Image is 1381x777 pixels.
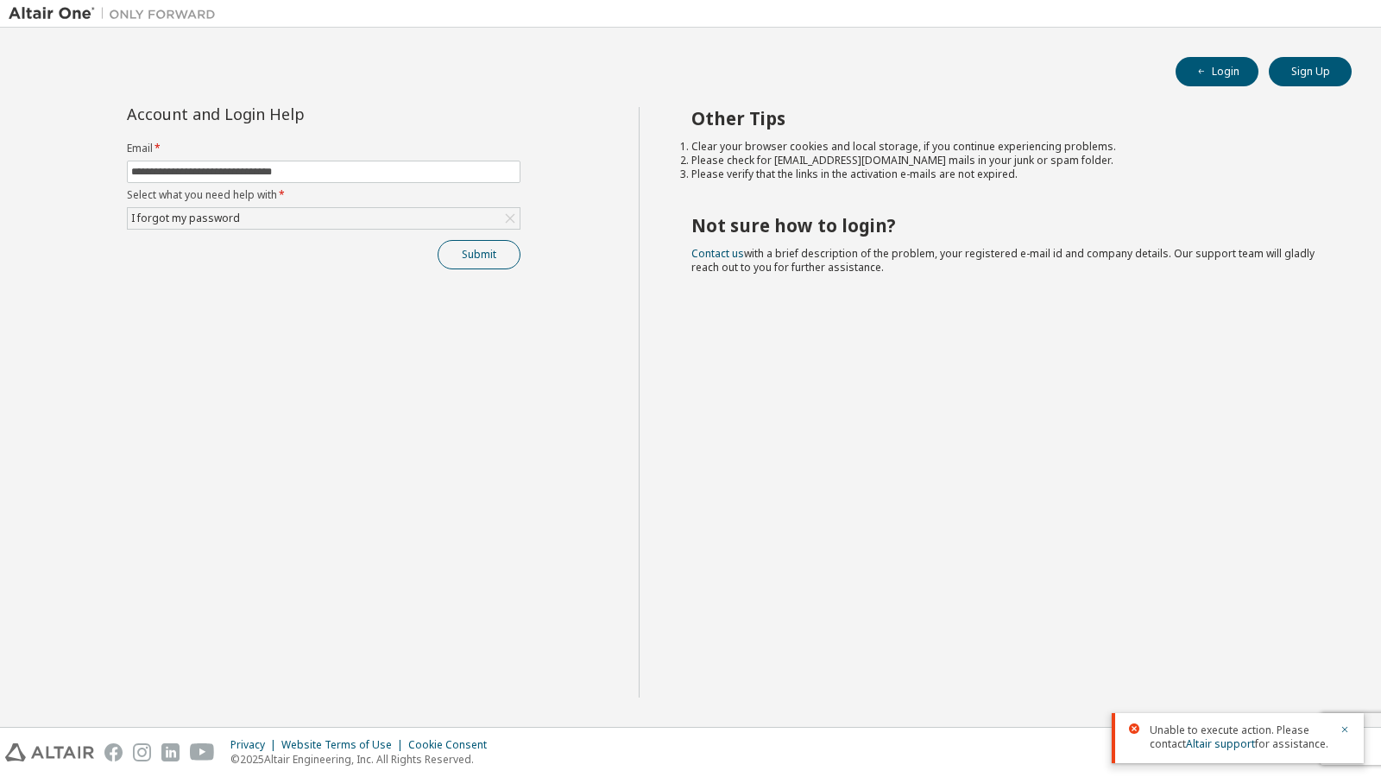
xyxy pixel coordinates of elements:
img: instagram.svg [133,743,151,761]
p: © 2025 Altair Engineering, Inc. All Rights Reserved. [230,752,497,767]
div: Privacy [230,738,281,752]
span: Unable to execute action. Please contact for assistance. [1150,723,1329,751]
label: Select what you need help with [127,188,520,202]
div: Cookie Consent [408,738,497,752]
a: Contact us [691,246,744,261]
img: Altair One [9,5,224,22]
img: altair_logo.svg [5,743,94,761]
img: linkedin.svg [161,743,180,761]
li: Please check for [EMAIL_ADDRESS][DOMAIN_NAME] mails in your junk or spam folder. [691,154,1321,167]
img: youtube.svg [190,743,215,761]
h2: Not sure how to login? [691,214,1321,237]
button: Submit [438,240,520,269]
h2: Other Tips [691,107,1321,129]
div: I forgot my password [128,208,520,229]
label: Email [127,142,520,155]
button: Login [1176,57,1258,86]
div: I forgot my password [129,209,243,228]
button: Sign Up [1269,57,1352,86]
div: Website Terms of Use [281,738,408,752]
span: with a brief description of the problem, your registered e-mail id and company details. Our suppo... [691,246,1315,275]
a: Altair support [1186,736,1255,751]
li: Clear your browser cookies and local storage, if you continue experiencing problems. [691,140,1321,154]
li: Please verify that the links in the activation e-mails are not expired. [691,167,1321,181]
img: facebook.svg [104,743,123,761]
div: Account and Login Help [127,107,442,121]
